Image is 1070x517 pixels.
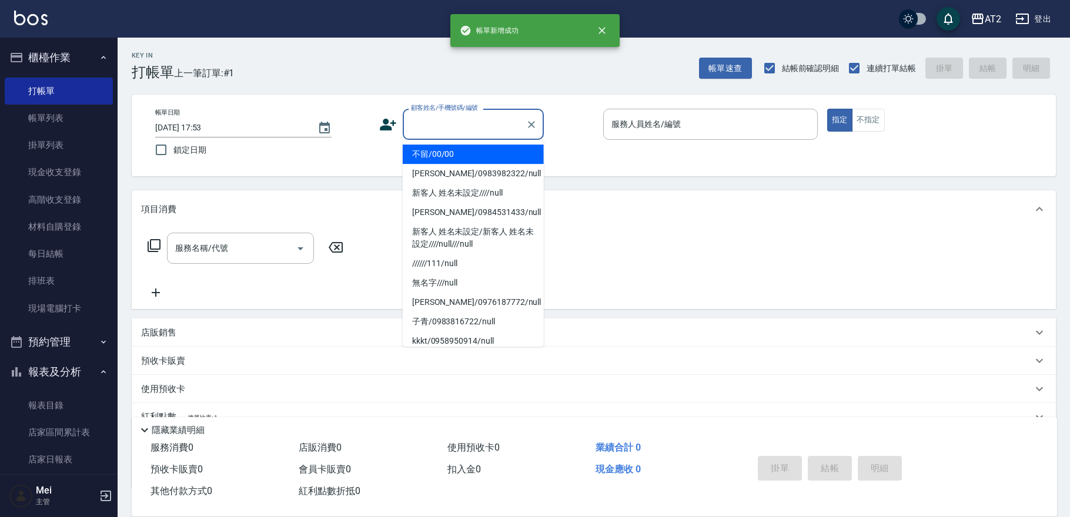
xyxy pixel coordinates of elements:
[155,118,306,137] input: YYYY/MM/DD hh:mm
[5,78,113,105] a: 打帳單
[5,392,113,419] a: 報表目錄
[132,347,1056,375] div: 預收卡販賣
[174,66,235,80] span: 上一筆訂單:#1
[596,442,641,453] span: 業績合計 0
[141,327,176,339] p: 店販銷售
[5,327,113,357] button: 預約管理
[9,484,33,508] img: Person
[5,42,113,73] button: 櫃檯作業
[985,12,1001,26] div: AT2
[5,267,113,294] a: 排班表
[403,254,544,273] li: //////111/null
[5,446,113,473] a: 店家日報表
[141,203,176,216] p: 項目消費
[141,355,185,367] p: 預收卡販賣
[447,442,500,453] span: 使用預收卡 0
[291,239,310,258] button: Open
[36,496,96,507] p: 主管
[699,58,752,79] button: 帳單速查
[827,109,852,132] button: 指定
[132,64,174,80] h3: 打帳單
[937,7,960,31] button: save
[151,485,212,496] span: 其他付款方式 0
[5,357,113,387] button: 報表及分析
[299,442,342,453] span: 店販消費 0
[5,295,113,322] a: 現場電腦打卡
[5,132,113,159] a: 掛單列表
[596,464,641,475] span: 現金應收 0
[852,109,885,132] button: 不指定
[14,11,48,25] img: Logo
[5,240,113,267] a: 每日結帳
[132,190,1056,228] div: 項目消費
[152,424,205,437] p: 隱藏業績明細
[523,116,540,133] button: Clear
[403,183,544,203] li: 新客人 姓名未設定////null
[5,474,113,501] a: 互助日報表
[5,159,113,186] a: 現金收支登錄
[460,25,519,36] span: 帳單新增成功
[867,62,916,75] span: 連續打單結帳
[782,62,840,75] span: 結帳前確認明細
[5,105,113,132] a: 帳單列表
[403,222,544,254] li: 新客人 姓名未設定/新客人 姓名未設定////null///null
[132,403,1056,431] div: 紅利點數換算比率: 1
[403,145,544,164] li: 不留/00/00
[155,108,180,117] label: 帳單日期
[132,52,174,59] h2: Key In
[403,203,544,222] li: [PERSON_NAME]/0984531433/null
[5,419,113,446] a: 店家區間累計表
[1011,8,1056,30] button: 登出
[310,114,339,142] button: Choose date, selected date is 2025-10-14
[403,331,544,351] li: kkkt/0958950914/null
[403,273,544,293] li: 無名字///null
[151,442,193,453] span: 服務消費 0
[132,375,1056,403] div: 使用預收卡
[188,414,218,421] span: 換算比率: 1
[5,213,113,240] a: 材料自購登錄
[141,411,217,424] p: 紅利點數
[589,18,615,43] button: close
[173,144,206,156] span: 鎖定日期
[403,164,544,183] li: [PERSON_NAME]/0983982322/null
[966,7,1006,31] button: AT2
[36,485,96,496] h5: Mei
[403,312,544,331] li: 子青/0983816722/null
[411,103,478,112] label: 顧客姓名/手機號碼/編號
[151,464,203,475] span: 預收卡販賣 0
[141,383,185,395] p: 使用預收卡
[403,293,544,312] li: [PERSON_NAME]/0976187772/null
[447,464,481,475] span: 扣入金 0
[132,318,1056,347] div: 店販銷售
[299,485,360,496] span: 紅利點數折抵 0
[5,186,113,213] a: 高階收支登錄
[299,464,351,475] span: 會員卡販賣 0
